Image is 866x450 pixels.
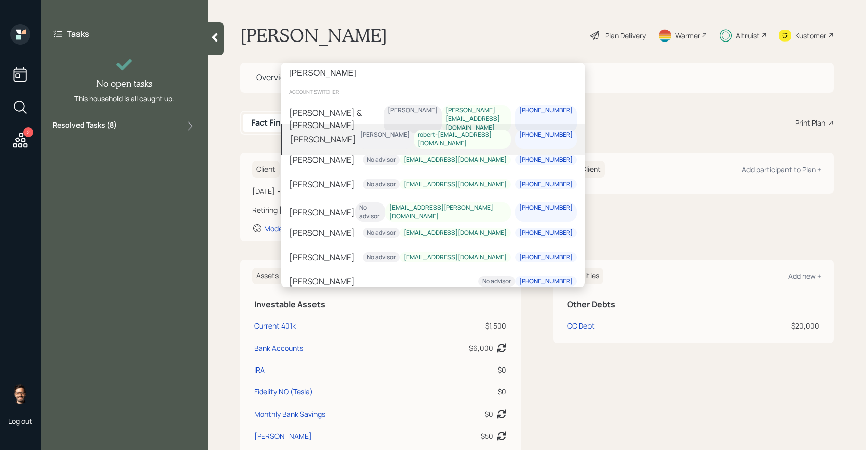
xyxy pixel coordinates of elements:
[281,63,585,84] input: Type a command or search…
[519,106,573,115] div: [PHONE_NUMBER]
[367,180,396,189] div: No advisor
[418,131,507,148] div: robert-[EMAIL_ADDRESS][DOMAIN_NAME]
[289,154,355,166] div: [PERSON_NAME]
[519,229,573,237] div: [PHONE_NUMBER]
[289,107,384,132] div: [PERSON_NAME] & [PERSON_NAME]
[404,180,507,189] div: [EMAIL_ADDRESS][DOMAIN_NAME]
[404,253,507,262] div: [EMAIL_ADDRESS][DOMAIN_NAME]
[404,156,507,165] div: [EMAIL_ADDRESS][DOMAIN_NAME]
[482,277,511,286] div: No advisor
[367,229,396,237] div: No advisor
[289,251,355,263] div: [PERSON_NAME]
[404,229,507,237] div: [EMAIL_ADDRESS][DOMAIN_NAME]
[519,253,573,262] div: [PHONE_NUMBER]
[360,131,410,139] div: [PERSON_NAME]
[367,253,396,262] div: No advisor
[519,180,573,189] div: [PHONE_NUMBER]
[359,203,381,221] div: No advisor
[290,133,356,145] div: [PERSON_NAME]
[367,156,396,165] div: No advisor
[519,131,573,139] div: [PHONE_NUMBER]
[388,106,438,115] div: [PERSON_NAME]
[519,203,573,212] div: [PHONE_NUMBER]
[389,203,507,221] div: [EMAIL_ADDRESS][PERSON_NAME][DOMAIN_NAME]
[446,106,507,132] div: [PERSON_NAME][EMAIL_ADDRESS][DOMAIN_NAME]
[281,84,585,99] div: account switcher
[519,277,573,286] div: [PHONE_NUMBER]
[289,227,355,239] div: [PERSON_NAME]
[289,275,355,288] div: [PERSON_NAME]
[519,156,573,165] div: [PHONE_NUMBER]
[289,178,355,190] div: [PERSON_NAME]
[289,206,355,218] div: [PERSON_NAME]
